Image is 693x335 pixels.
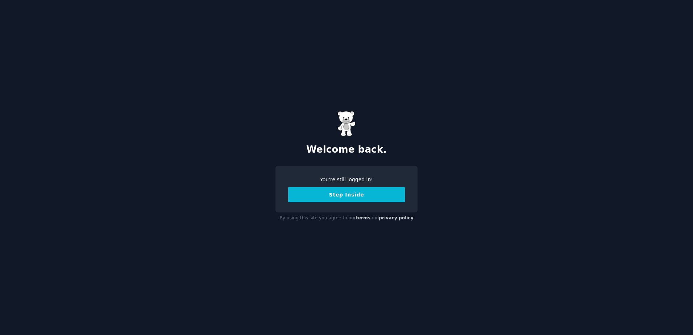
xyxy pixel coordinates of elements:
div: By using this site you agree to our and [275,212,418,224]
img: Gummy Bear [337,111,356,136]
a: Step Inside [288,192,405,198]
a: privacy policy [379,215,414,220]
a: terms [356,215,370,220]
div: You're still logged in! [288,176,405,183]
button: Step Inside [288,187,405,202]
h2: Welcome back. [275,144,418,156]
